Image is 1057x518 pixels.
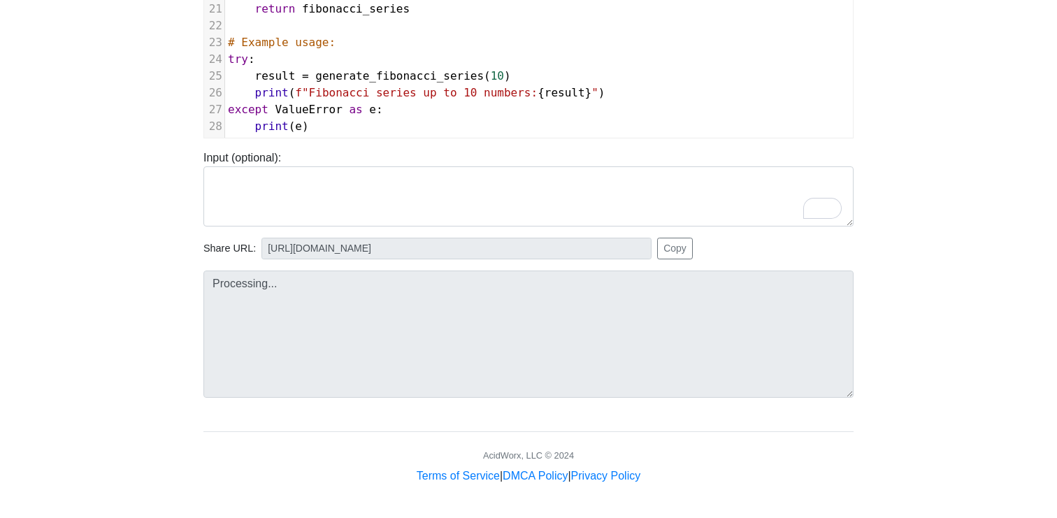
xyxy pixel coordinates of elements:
span: " [591,86,598,99]
div: | | [417,468,640,484]
span: generate_fibonacci_series [315,69,484,82]
span: e [369,103,376,116]
span: try [228,52,248,66]
span: as [349,103,362,116]
div: Input (optional): [193,150,864,226]
span: ( ) [228,69,511,82]
span: : [228,52,255,66]
span: 10 [491,69,504,82]
div: 22 [204,17,224,34]
a: Privacy Policy [571,470,641,482]
a: Terms of Service [417,470,500,482]
span: = [302,69,309,82]
div: 23 [204,34,224,51]
div: 25 [204,68,224,85]
a: DMCA Policy [503,470,568,482]
span: print [255,86,289,99]
input: No share available yet [261,238,652,259]
div: 26 [204,85,224,101]
span: result [255,69,296,82]
span: # Example usage: [228,36,336,49]
span: ( ) [228,120,309,133]
span: print [255,120,289,133]
div: 24 [204,51,224,68]
div: 27 [204,101,224,118]
span: fibonacci_series [302,2,410,15]
span: f"Fibonacci series up to 10 numbers: [295,86,538,99]
button: Copy [657,238,693,259]
span: Share URL: [203,241,256,257]
span: ValueError [275,103,342,116]
textarea: To enrich screen reader interactions, please activate Accessibility in Grammarly extension settings [203,166,854,226]
div: AcidWorx, LLC © 2024 [483,449,574,462]
span: return [255,2,296,15]
span: ( { } ) [228,86,605,99]
span: result [545,86,585,99]
span: e [295,120,302,133]
div: 21 [204,1,224,17]
span: except [228,103,268,116]
div: 28 [204,118,224,135]
span: : [228,103,383,116]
